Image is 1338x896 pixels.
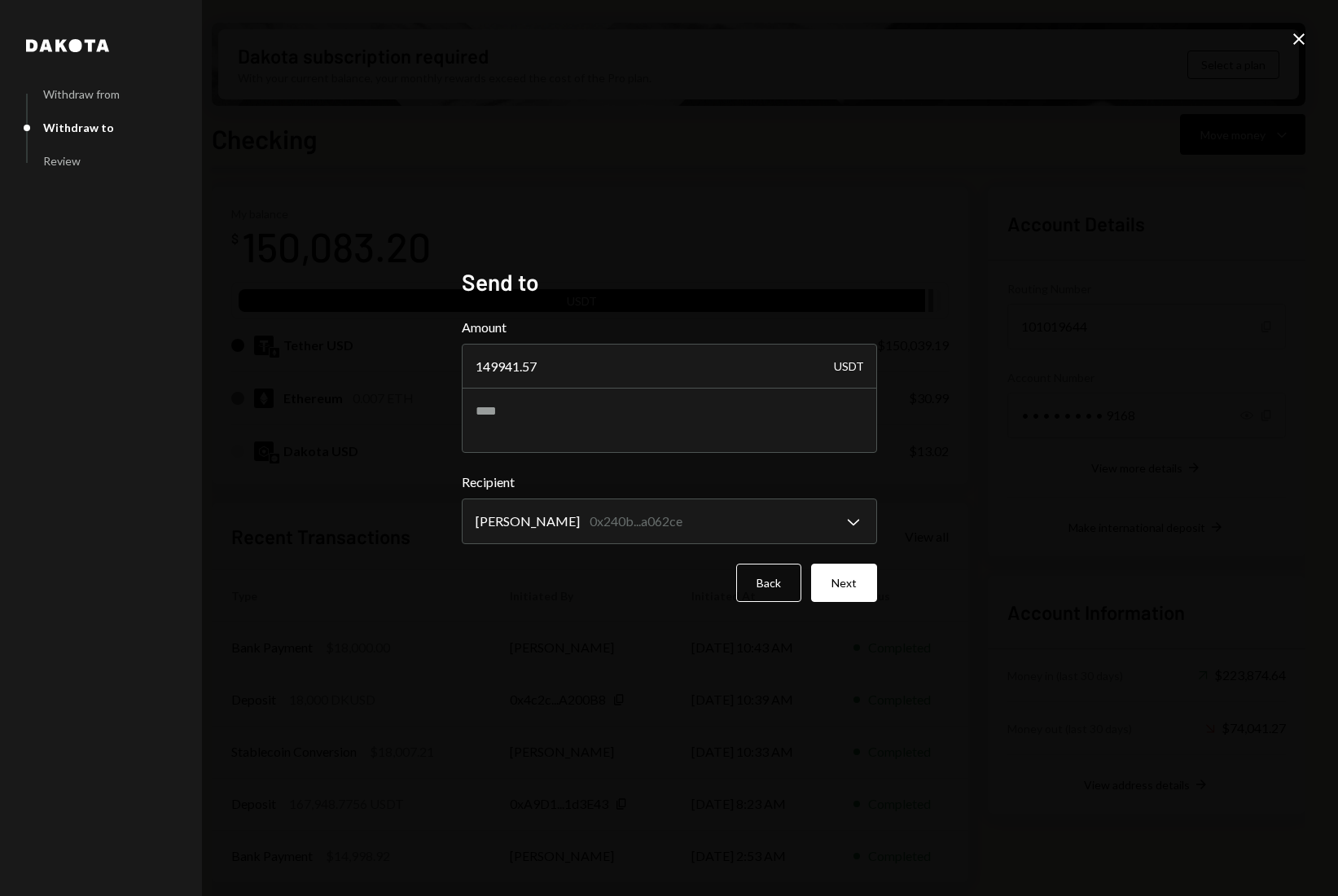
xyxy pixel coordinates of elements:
label: Amount [462,318,877,337]
div: Withdraw to [43,121,114,134]
button: Recipient [462,499,877,544]
label: Recipient [462,472,877,492]
button: Back [736,564,801,602]
div: Withdraw from [43,87,120,101]
div: USDT [834,344,864,389]
div: 0x240b...a062ce [590,512,682,531]
button: Next [811,564,877,602]
input: Enter amount [462,344,877,389]
div: Review [43,154,81,168]
h2: Send to [462,266,877,298]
